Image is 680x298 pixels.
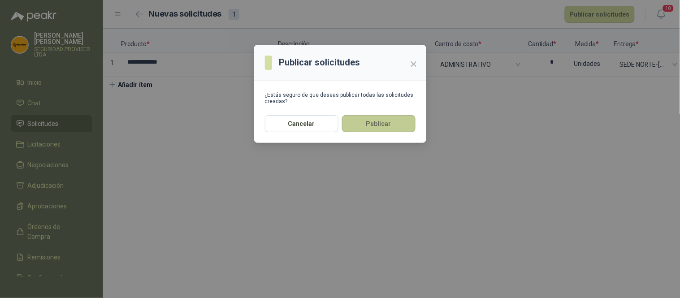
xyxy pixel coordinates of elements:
div: ¿Estás seguro de que deseas publicar todas las solicitudes creadas? [265,92,416,104]
button: Cancelar [265,115,338,132]
h3: Publicar solicitudes [279,56,360,69]
button: Publicar [342,115,416,132]
span: close [410,60,417,68]
button: Close [407,57,421,71]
